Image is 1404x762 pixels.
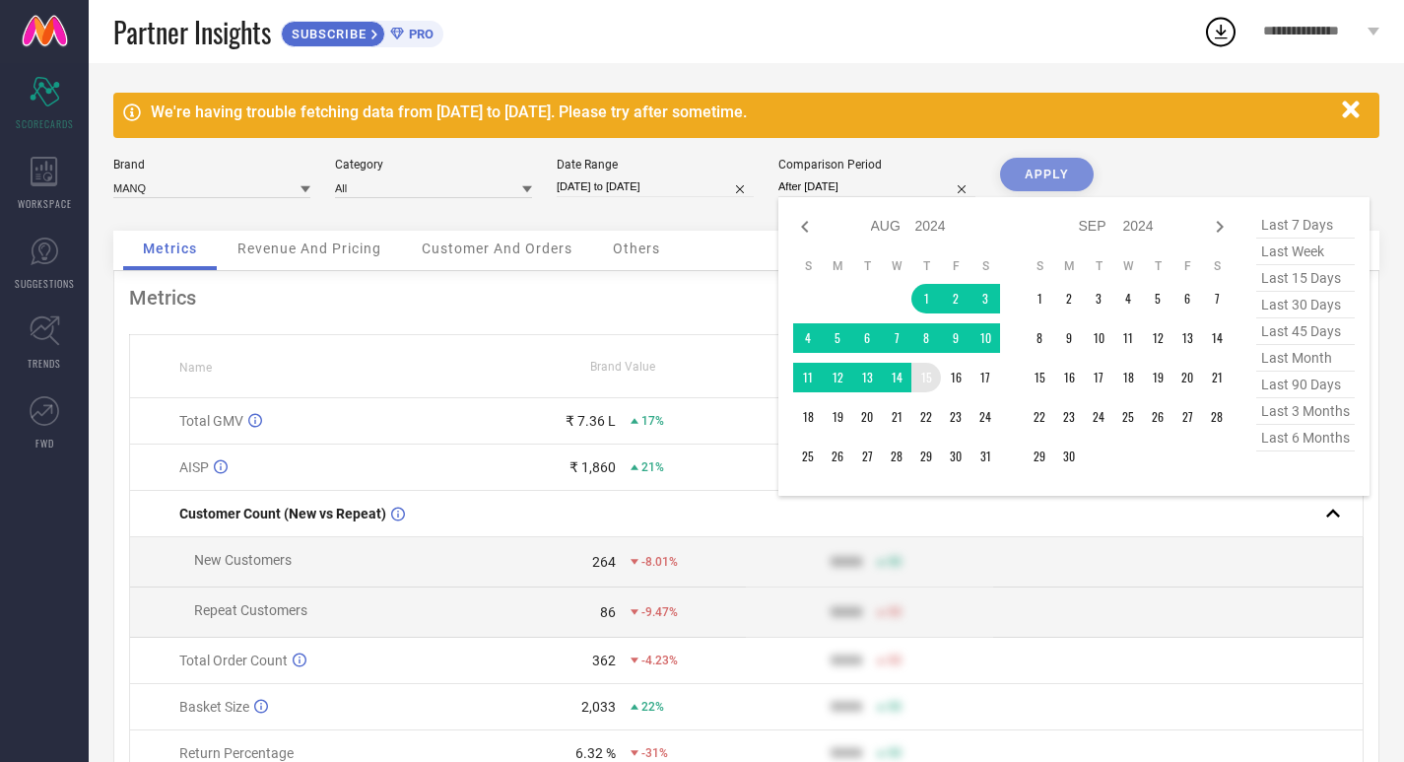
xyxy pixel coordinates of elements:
td: Sat Aug 17 2024 [970,363,1000,392]
th: Friday [941,258,970,274]
td: Wed Sep 25 2024 [1113,402,1143,432]
td: Fri Sep 20 2024 [1172,363,1202,392]
span: TRENDS [28,356,61,371]
td: Thu Aug 08 2024 [911,323,941,353]
input: Select comparison period [778,176,975,197]
td: Wed Sep 18 2024 [1113,363,1143,392]
span: Metrics [143,241,197,256]
span: SCORECARDS [16,116,74,131]
th: Thursday [911,258,941,274]
div: 362 [592,653,616,668]
td: Mon Sep 16 2024 [1054,363,1084,392]
td: Tue Sep 24 2024 [1084,402,1113,432]
span: last 3 months [1256,398,1355,425]
th: Sunday [793,258,823,274]
td: Fri Sep 06 2024 [1172,284,1202,313]
span: -4.23% [641,654,678,667]
a: SUBSCRIBEPRO [281,16,443,47]
th: Tuesday [852,258,882,274]
span: -31% [641,746,668,760]
span: last 45 days [1256,318,1355,345]
th: Saturday [1202,258,1232,274]
td: Mon Sep 30 2024 [1054,442,1084,471]
span: 21% [641,460,664,474]
td: Fri Aug 23 2024 [941,402,970,432]
div: 2,033 [581,699,616,715]
span: 50 [888,746,902,760]
span: 50 [888,605,902,619]
td: Sat Sep 28 2024 [1202,402,1232,432]
td: Thu Aug 22 2024 [911,402,941,432]
td: Sun Aug 18 2024 [793,402,823,432]
td: Mon Sep 23 2024 [1054,402,1084,432]
span: New Customers [194,552,292,568]
th: Monday [823,258,852,274]
td: Thu Sep 26 2024 [1143,402,1172,432]
td: Wed Sep 11 2024 [1113,323,1143,353]
div: 86 [600,604,616,620]
td: Fri Sep 27 2024 [1172,402,1202,432]
td: Sun Aug 11 2024 [793,363,823,392]
span: 50 [888,700,902,714]
div: Previous month [793,215,817,239]
div: Next month [1208,215,1232,239]
div: 9999 [831,745,862,761]
td: Sun Sep 01 2024 [1025,284,1054,313]
th: Sunday [1025,258,1054,274]
span: Total GMV [179,413,243,429]
td: Mon Aug 12 2024 [823,363,852,392]
span: Customer Count (New vs Repeat) [179,506,386,521]
div: Metrics [129,286,1364,310]
span: WORKSPACE [18,196,72,211]
span: -9.47% [641,605,678,619]
td: Thu Aug 01 2024 [911,284,941,313]
div: Open download list [1203,14,1238,49]
span: last week [1256,239,1355,265]
span: last month [1256,345,1355,372]
td: Tue Sep 10 2024 [1084,323,1113,353]
td: Sat Aug 03 2024 [970,284,1000,313]
span: Brand Value [590,360,655,374]
td: Mon Aug 05 2024 [823,323,852,353]
td: Tue Sep 17 2024 [1084,363,1113,392]
td: Tue Sep 03 2024 [1084,284,1113,313]
td: Sat Sep 21 2024 [1202,363,1232,392]
td: Sun Aug 25 2024 [793,442,823,471]
td: Wed Aug 28 2024 [882,442,911,471]
td: Tue Aug 13 2024 [852,363,882,392]
td: Thu Aug 15 2024 [911,363,941,392]
td: Sat Aug 24 2024 [970,402,1000,432]
span: 22% [641,700,664,714]
td: Sat Sep 14 2024 [1202,323,1232,353]
input: Select date range [557,176,754,197]
td: Fri Aug 02 2024 [941,284,970,313]
td: Mon Aug 19 2024 [823,402,852,432]
div: 6.32 % [575,745,616,761]
th: Wednesday [882,258,911,274]
span: Return Percentage [179,745,294,761]
td: Sun Sep 29 2024 [1025,442,1054,471]
td: Sat Aug 10 2024 [970,323,1000,353]
td: Wed Sep 04 2024 [1113,284,1143,313]
span: last 90 days [1256,372,1355,398]
td: Thu Aug 29 2024 [911,442,941,471]
div: 264 [592,554,616,570]
td: Thu Sep 19 2024 [1143,363,1172,392]
span: Repeat Customers [194,602,307,618]
td: Wed Aug 07 2024 [882,323,911,353]
span: PRO [404,27,434,41]
div: Category [335,158,532,172]
span: last 7 days [1256,212,1355,239]
th: Friday [1172,258,1202,274]
td: Tue Aug 27 2024 [852,442,882,471]
td: Wed Aug 14 2024 [882,363,911,392]
span: SUGGESTIONS [15,276,75,291]
div: Comparison Period [778,158,975,172]
td: Wed Aug 21 2024 [882,402,911,432]
th: Thursday [1143,258,1172,274]
th: Saturday [970,258,1000,274]
td: Fri Aug 30 2024 [941,442,970,471]
span: Name [179,361,212,375]
td: Thu Sep 12 2024 [1143,323,1172,353]
td: Fri Sep 13 2024 [1172,323,1202,353]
